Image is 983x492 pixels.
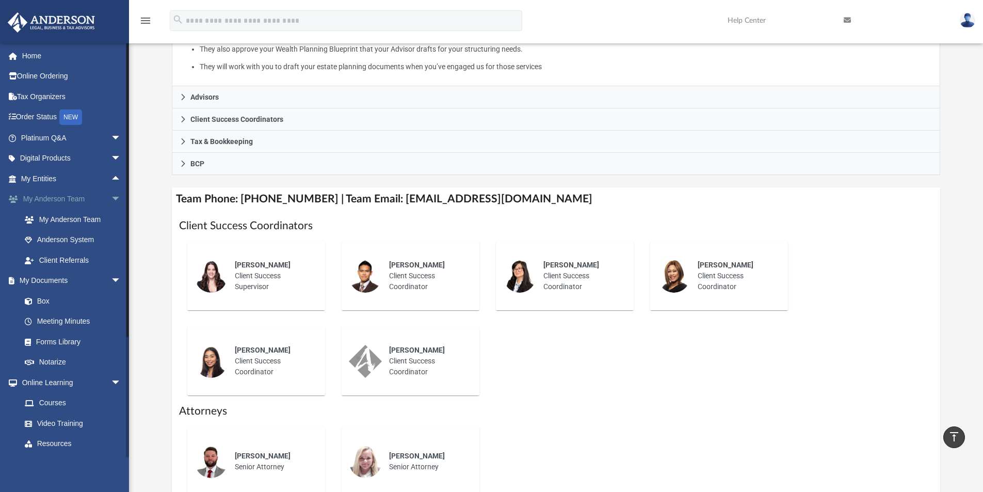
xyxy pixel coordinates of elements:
img: Anderson Advisors Platinum Portal [5,12,98,33]
a: Platinum Q&Aarrow_drop_down [7,128,137,148]
a: Meeting Minutes [14,311,132,332]
img: thumbnail [195,445,228,478]
a: My Anderson Team [14,209,132,230]
h1: Attorneys [179,404,933,419]
a: Notarize [14,352,132,373]
span: [PERSON_NAME] [235,346,291,354]
a: My Documentsarrow_drop_down [7,271,132,291]
span: BCP [190,160,204,167]
a: Digital Productsarrow_drop_down [7,148,137,169]
div: NEW [59,109,82,125]
i: vertical_align_top [948,431,960,443]
i: search [172,14,184,25]
span: [PERSON_NAME] [543,261,599,269]
span: [PERSON_NAME] [235,452,291,460]
div: Client Success Coordinator [536,252,626,299]
span: [PERSON_NAME] [389,346,445,354]
a: Order StatusNEW [7,107,137,128]
img: User Pic [960,13,975,28]
li: They will work with you to draft your estate planning documents when you’ve engaged us for those ... [200,60,932,73]
a: Courses [14,393,132,414]
a: menu [139,20,152,27]
a: Forms Library [14,331,126,352]
span: arrow_drop_down [111,148,132,169]
li: They also approve your Wealth Planning Blueprint that your Advisor drafts for your structuring ne... [200,43,932,56]
a: BCP [172,153,941,175]
span: Tax & Bookkeeping [190,138,253,145]
span: Client Success Coordinators [190,116,283,123]
a: My Anderson Teamarrow_drop_down [7,189,137,210]
div: Senior Attorney [382,443,472,480]
h1: Client Success Coordinators [179,218,933,233]
a: Tax & Bookkeeping [172,131,941,153]
a: vertical_align_top [943,426,965,448]
span: arrow_drop_down [111,189,132,210]
img: thumbnail [195,260,228,293]
a: Online Ordering [7,66,137,87]
div: Client Success Coordinator [382,338,472,385]
a: Video Training [14,413,126,434]
span: [PERSON_NAME] [389,261,445,269]
span: arrow_drop_down [111,372,132,393]
a: Client Success Coordinators [172,108,941,131]
img: thumbnail [503,260,536,293]
span: arrow_drop_down [111,271,132,292]
a: Tax Organizers [7,86,137,107]
span: arrow_drop_down [111,128,132,149]
span: Advisors [190,93,219,101]
a: Advisors [172,86,941,108]
span: [PERSON_NAME] [235,261,291,269]
i: menu [139,14,152,27]
img: thumbnail [657,260,690,293]
div: Client Success Coordinator [382,252,472,299]
span: arrow_drop_up [111,168,132,189]
a: Box [14,291,126,311]
a: My Entitiesarrow_drop_up [7,168,137,189]
img: thumbnail [349,260,382,293]
a: Home [7,45,137,66]
div: Senior Attorney [228,443,318,480]
span: [PERSON_NAME] [389,452,445,460]
a: Resources [14,434,132,454]
a: Client Referrals [14,250,137,271]
img: thumbnail [349,345,382,378]
h4: Team Phone: [PHONE_NUMBER] | Team Email: [EMAIL_ADDRESS][DOMAIN_NAME] [172,187,941,211]
a: Billingarrow_drop_down [7,454,137,474]
div: Client Success Supervisor [228,252,318,299]
a: Online Learningarrow_drop_down [7,372,132,393]
img: thumbnail [349,445,382,478]
a: Anderson System [14,230,137,250]
div: Client Success Coordinator [228,338,318,385]
div: Client Success Coordinator [690,252,781,299]
span: arrow_drop_down [111,454,132,475]
span: [PERSON_NAME] [698,261,753,269]
img: thumbnail [195,345,228,378]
